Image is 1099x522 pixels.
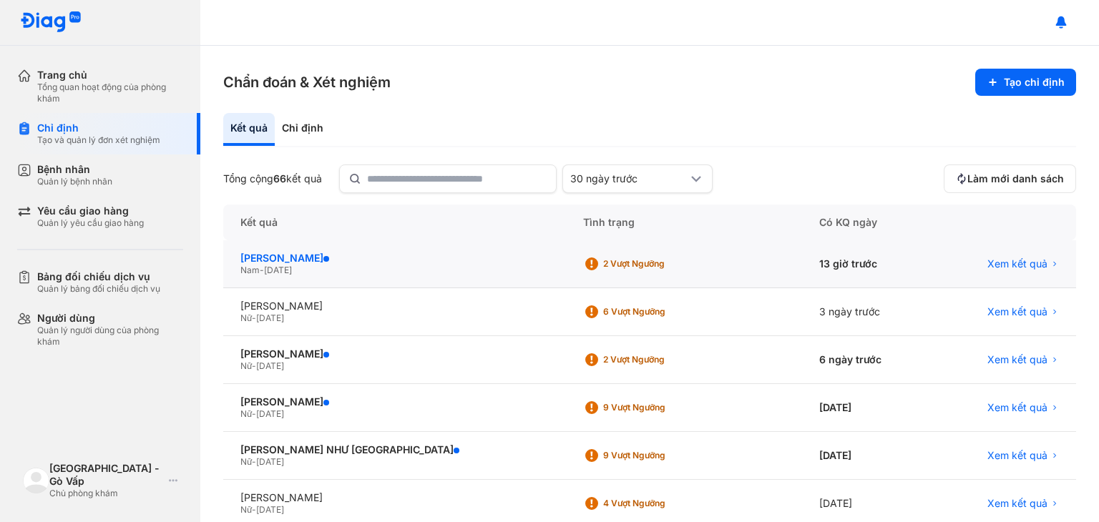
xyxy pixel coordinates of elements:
span: - [252,456,256,467]
span: Xem kết quả [987,353,1047,366]
span: - [252,360,256,371]
div: Kết quả [223,113,275,146]
span: [DATE] [264,265,292,275]
span: Nữ [240,504,252,515]
span: Xem kết quả [987,449,1047,462]
span: Xem kết quả [987,305,1047,318]
div: Tình trạng [566,205,802,240]
div: [GEOGRAPHIC_DATA] - Gò Vấp [49,462,163,488]
div: Chỉ định [37,122,160,134]
span: Nữ [240,456,252,467]
div: [PERSON_NAME] [240,252,549,265]
span: Nữ [240,408,252,419]
div: Bệnh nhân [37,163,112,176]
span: 66 [273,172,286,184]
span: - [260,265,264,275]
div: Quản lý người dùng của phòng khám [37,325,183,348]
span: Xem kết quả [987,257,1047,270]
span: [DATE] [256,360,284,371]
div: Chỉ định [275,113,331,146]
button: Tạo chỉ định [975,69,1076,96]
div: Tổng quan hoạt động của phòng khám [37,82,183,104]
span: Nam [240,265,260,275]
h3: Chẩn đoán & Xét nghiệm [223,72,391,92]
div: 3 ngày trước [802,288,933,336]
span: - [252,408,256,419]
div: 6 ngày trước [802,336,933,384]
div: [DATE] [802,384,933,432]
div: [PERSON_NAME] [240,491,549,504]
div: 9 Vượt ngưỡng [603,450,718,461]
div: [PERSON_NAME] [240,300,549,312]
div: 4 Vượt ngưỡng [603,498,718,509]
div: 2 Vượt ngưỡng [603,354,718,365]
div: 30 ngày trước [570,172,688,185]
span: [DATE] [256,504,284,515]
div: Quản lý bảng đối chiếu dịch vụ [37,283,160,295]
span: - [252,504,256,515]
div: 13 giờ trước [802,240,933,288]
div: Chủ phòng khám [49,488,163,499]
img: logo [20,11,82,34]
div: Người dùng [37,312,183,325]
span: Nữ [240,312,252,323]
div: Kết quả [223,205,566,240]
div: 2 Vượt ngưỡng [603,258,718,270]
div: Quản lý yêu cầu giao hàng [37,217,144,229]
div: Trang chủ [37,69,183,82]
div: Yêu cầu giao hàng [37,205,144,217]
div: Tổng cộng kết quả [223,172,322,185]
span: Xem kết quả [987,497,1047,510]
div: 6 Vượt ngưỡng [603,306,718,317]
div: [PERSON_NAME] [240,395,549,408]
span: Nữ [240,360,252,371]
button: Làm mới danh sách [944,164,1076,193]
div: [DATE] [802,432,933,480]
span: - [252,312,256,323]
span: [DATE] [256,312,284,323]
span: Xem kết quả [987,401,1047,414]
span: [DATE] [256,456,284,467]
span: Làm mới danh sách [967,172,1064,185]
div: Có KQ ngày [802,205,933,240]
img: logo [23,468,49,494]
div: Quản lý bệnh nhân [37,176,112,187]
div: Tạo và quản lý đơn xét nghiệm [37,134,160,146]
div: Bảng đối chiếu dịch vụ [37,270,160,283]
div: 9 Vượt ngưỡng [603,402,718,413]
div: [PERSON_NAME] [240,348,549,360]
div: [PERSON_NAME] NHƯ [GEOGRAPHIC_DATA] [240,443,549,456]
span: [DATE] [256,408,284,419]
